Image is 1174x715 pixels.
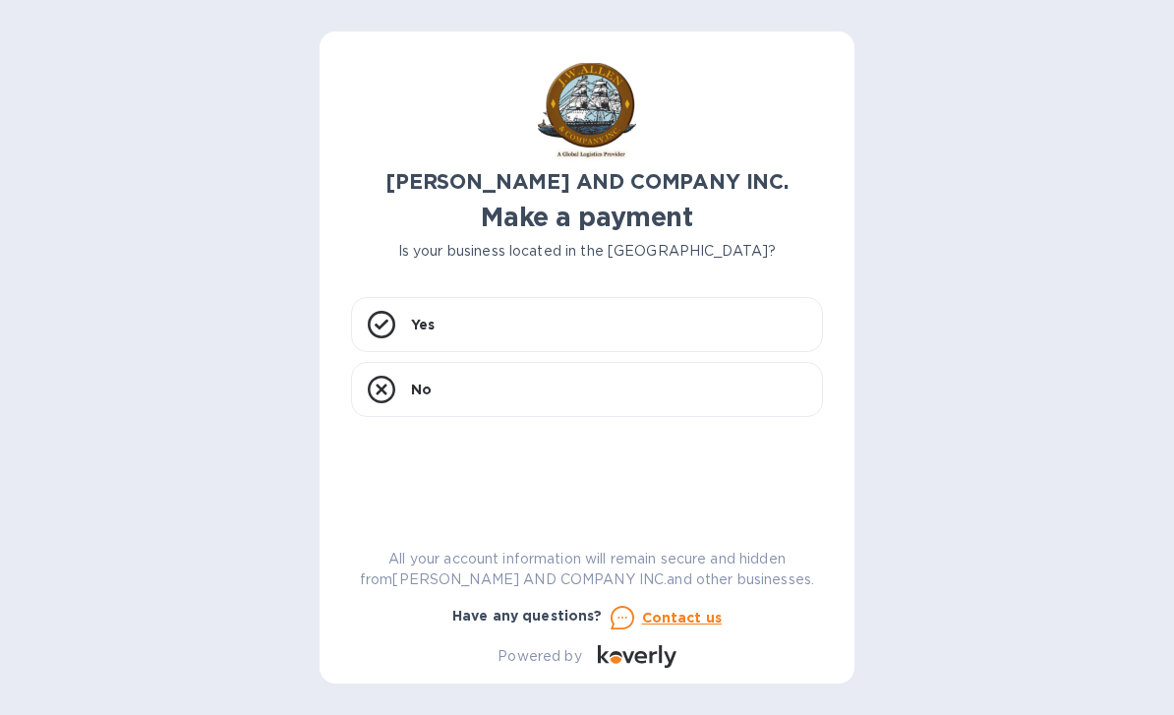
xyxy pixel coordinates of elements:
b: [PERSON_NAME] AND COMPANY INC. [385,169,789,194]
p: Yes [411,315,435,334]
p: All your account information will remain secure and hidden from [PERSON_NAME] AND COMPANY INC. an... [351,549,823,590]
b: Have any questions? [452,608,603,624]
h1: Make a payment [351,202,823,233]
p: Is your business located in the [GEOGRAPHIC_DATA]? [351,241,823,262]
u: Contact us [642,610,723,626]
p: No [411,380,432,399]
p: Powered by [498,646,581,667]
